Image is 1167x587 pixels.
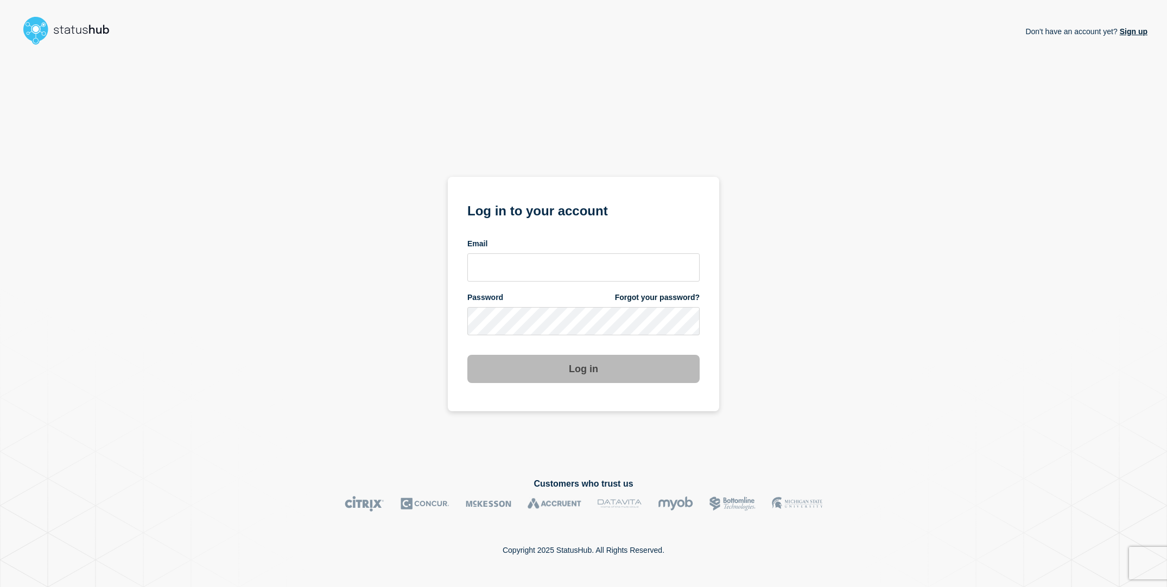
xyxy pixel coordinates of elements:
button: Log in [467,355,700,383]
img: Citrix logo [345,496,384,512]
span: Password [467,292,503,303]
h2: Customers who trust us [20,479,1147,489]
img: myob logo [658,496,693,512]
h1: Log in to your account [467,200,700,220]
span: Email [467,239,487,249]
input: email input [467,253,700,282]
p: Copyright 2025 StatusHub. All Rights Reserved. [503,546,664,554]
img: Accruent logo [528,496,581,512]
img: DataVita logo [598,496,642,512]
p: Don't have an account yet? [1025,18,1147,44]
img: McKesson logo [466,496,511,512]
img: MSU logo [772,496,822,512]
img: StatusHub logo [20,13,123,48]
input: password input [467,307,700,335]
img: Concur logo [401,496,449,512]
a: Sign up [1118,27,1147,36]
img: Bottomline logo [709,496,756,512]
a: Forgot your password? [615,292,700,303]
